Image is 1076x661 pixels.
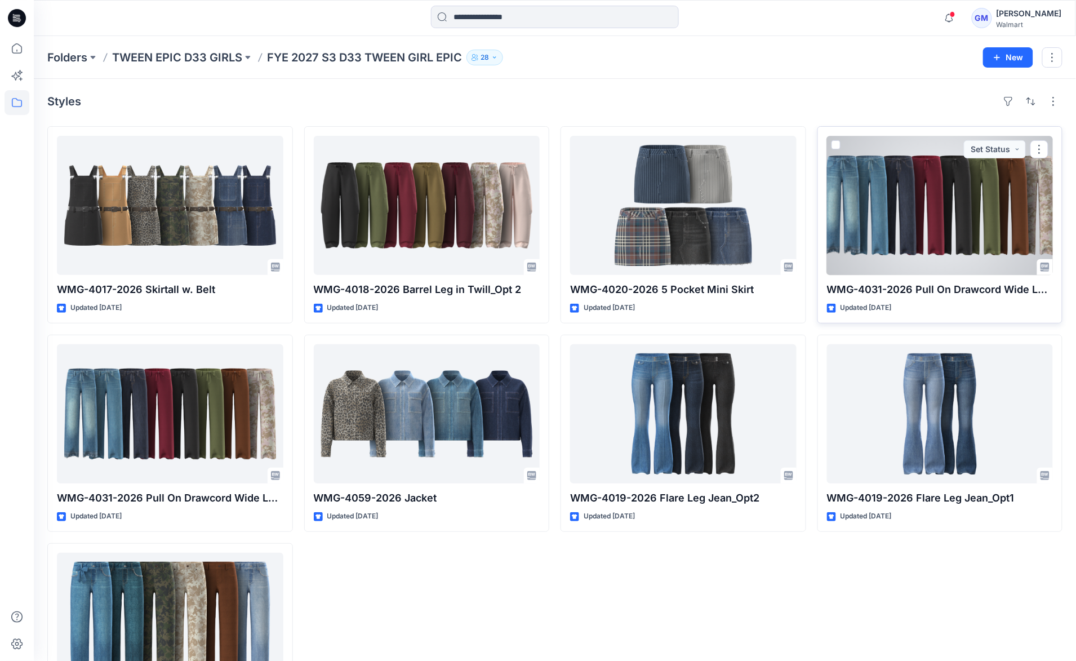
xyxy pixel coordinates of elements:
p: Updated [DATE] [584,302,635,314]
button: New [983,47,1033,68]
p: WMG-4018-2026 Barrel Leg in Twill_Opt 2 [314,282,540,298]
p: WMG-4017-2026 Skirtall w. Belt [57,282,283,298]
p: Updated [DATE] [327,302,379,314]
p: WMG-4059-2026 Jacket [314,490,540,506]
p: 28 [481,51,489,64]
p: Updated [DATE] [70,302,122,314]
a: WMG-4031-2026 Pull On Drawcord Wide Leg_Opt3 [57,344,283,483]
div: GM [972,8,992,28]
a: WMG-4059-2026 Jacket [314,344,540,483]
a: WMG-4020-2026 5 Pocket Mini Skirt [570,136,797,275]
p: Updated [DATE] [327,511,379,522]
div: Walmart [997,20,1062,29]
a: WMG-4019-2026 Flare Leg Jean_Opt1 [827,344,1053,483]
a: WMG-4018-2026 Barrel Leg in Twill_Opt 2 [314,136,540,275]
a: WMG-4019-2026 Flare Leg Jean_Opt2 [570,344,797,483]
a: WMG-4031-2026 Pull On Drawcord Wide Leg_Opt3_Cost Opt [827,136,1053,275]
p: WMG-4019-2026 Flare Leg Jean_Opt1 [827,490,1053,506]
p: WMG-4019-2026 Flare Leg Jean_Opt2 [570,490,797,506]
p: WMG-4020-2026 5 Pocket Mini Skirt [570,282,797,298]
p: Updated [DATE] [584,511,635,522]
button: 28 [466,50,503,65]
p: Updated [DATE] [841,302,892,314]
h4: Styles [47,95,81,108]
div: [PERSON_NAME] [997,7,1062,20]
a: WMG-4017-2026 Skirtall w. Belt [57,136,283,275]
p: Updated [DATE] [70,511,122,522]
p: WMG-4031-2026 Pull On Drawcord Wide Leg_Opt3 [57,490,283,506]
a: Folders [47,50,87,65]
p: WMG-4031-2026 Pull On Drawcord Wide Leg_Opt3_Cost Opt [827,282,1053,298]
a: TWEEN EPIC D33 GIRLS [112,50,242,65]
p: Updated [DATE] [841,511,892,522]
p: FYE 2027 S3 D33 TWEEN GIRL EPIC [267,50,462,65]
